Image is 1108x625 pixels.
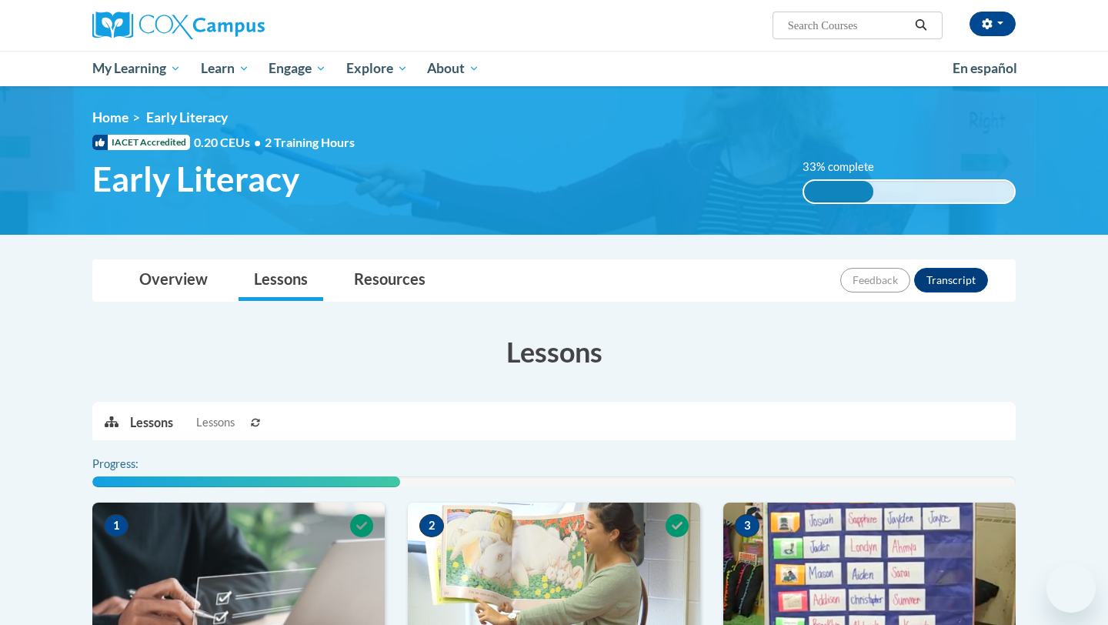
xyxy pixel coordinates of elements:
[191,51,259,86] a: Learn
[909,16,933,35] button: Search
[419,514,444,537] span: 2
[201,59,249,78] span: Learn
[92,333,1016,371] h3: Lessons
[418,51,490,86] a: About
[92,12,385,39] a: Cox Campus
[804,181,873,202] div: 33% complete
[92,109,128,125] a: Home
[92,456,181,473] label: Progress:
[786,16,909,35] input: Search Courses
[914,268,988,292] button: Transcript
[92,59,181,78] span: My Learning
[92,159,299,199] span: Early Literacy
[130,414,173,431] p: Lessons
[92,135,190,150] span: IACET Accredited
[196,414,235,431] span: Lessons
[953,60,1017,76] span: En español
[840,268,910,292] button: Feedback
[269,59,326,78] span: Engage
[124,260,223,301] a: Overview
[346,59,408,78] span: Explore
[803,159,891,175] label: 33% complete
[146,109,228,125] span: Early Literacy
[339,260,441,301] a: Resources
[92,12,265,39] img: Cox Campus
[265,135,355,149] span: 2 Training Hours
[82,51,191,86] a: My Learning
[969,12,1016,36] button: Account Settings
[943,52,1027,85] a: En español
[239,260,323,301] a: Lessons
[259,51,336,86] a: Engage
[69,51,1039,86] div: Main menu
[427,59,479,78] span: About
[336,51,418,86] a: Explore
[735,514,759,537] span: 3
[254,135,261,149] span: •
[1046,563,1096,613] iframe: Button to launch messaging window
[194,134,265,151] span: 0.20 CEUs
[104,514,128,537] span: 1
